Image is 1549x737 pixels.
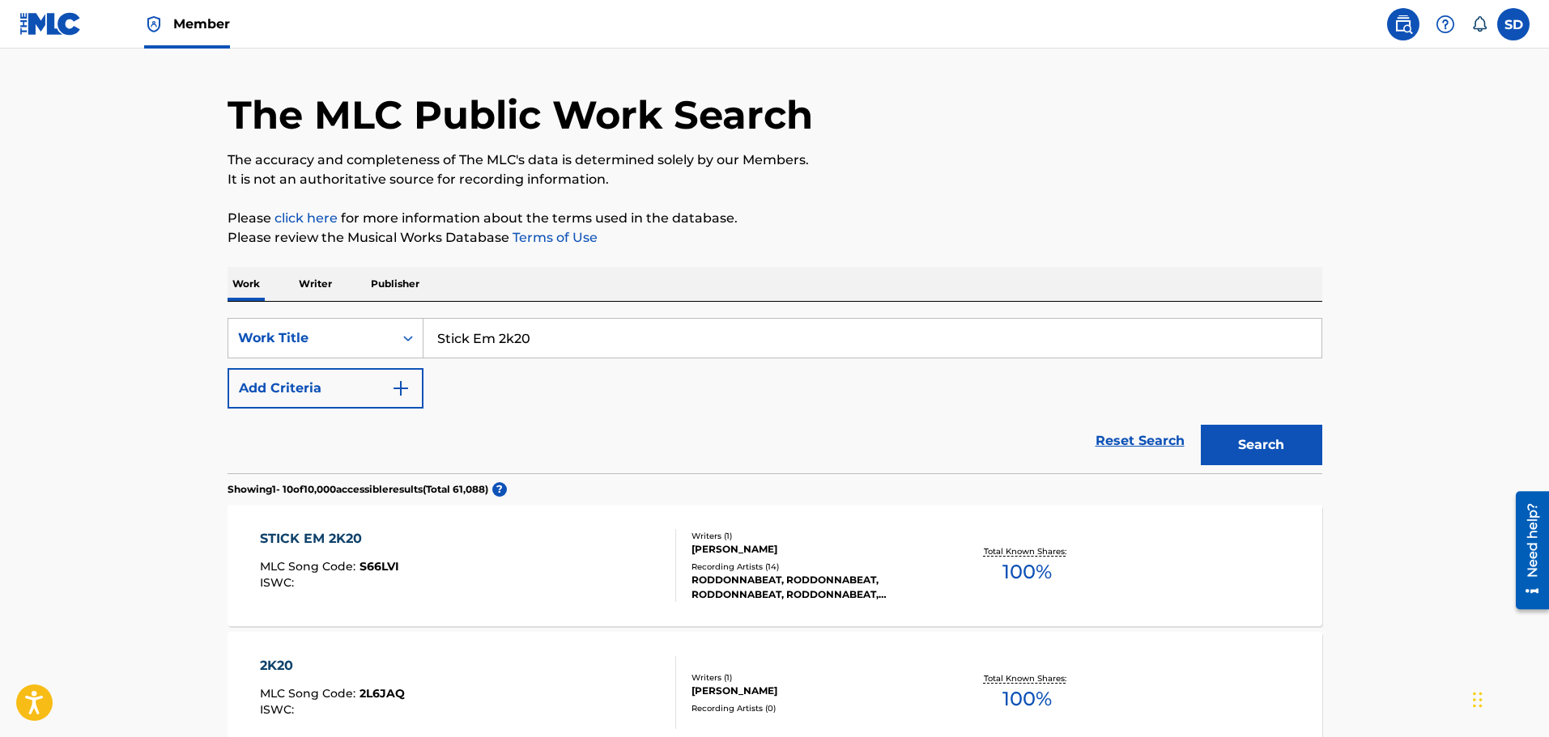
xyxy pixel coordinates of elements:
[391,379,411,398] img: 9d2ae6d4665cec9f34b9.svg
[238,328,384,348] div: Work Title
[294,267,337,301] p: Writer
[1497,8,1530,40] div: User Menu
[1087,423,1193,459] a: Reset Search
[692,671,936,684] div: Writers ( 1 )
[1468,659,1549,737] iframe: Chat Widget
[228,150,1322,170] p: The accuracy and completeness of The MLC's data is determined solely by our Members.
[228,368,423,409] button: Add Criteria
[1429,8,1462,40] div: Help
[1387,8,1419,40] a: Public Search
[366,267,424,301] p: Publisher
[984,545,1070,557] p: Total Known Shares:
[260,559,360,574] span: MLC Song Code :
[692,530,936,542] div: Writers ( 1 )
[228,228,1322,248] p: Please review the Musical Works Database
[360,686,405,701] span: 2L6JAQ
[260,575,298,590] span: ISWC :
[260,656,405,676] div: 2K20
[19,12,82,36] img: MLC Logo
[260,529,399,549] div: STICK EM 2K20
[692,573,936,602] div: RODDONNABEAT, RODDONNABEAT, RODDONNABEAT, RODDONNABEAT, RODDONNABEAT
[228,209,1322,228] p: Please for more information about the terms used in the database.
[1002,684,1052,714] span: 100 %
[692,684,936,698] div: [PERSON_NAME]
[260,686,360,701] span: MLC Song Code :
[228,267,265,301] p: Work
[173,15,230,33] span: Member
[228,318,1322,473] form: Search Form
[144,15,164,34] img: Top Rightsholder
[1471,16,1487,32] div: Notifications
[1201,425,1322,465] button: Search
[228,505,1322,626] a: STICK EM 2K20MLC Song Code:S66LVIISWC:Writers (1)[PERSON_NAME]Recording Artists (14)RODDONNABEAT,...
[692,561,936,573] div: Recording Artists ( 14 )
[1394,15,1413,34] img: search
[692,542,936,557] div: [PERSON_NAME]
[274,210,338,226] a: click here
[1504,485,1549,615] iframe: Resource Center
[1473,676,1483,724] div: Drag
[228,482,488,497] p: Showing 1 - 10 of 10,000 accessible results (Total 61,088 )
[228,91,813,139] h1: The MLC Public Work Search
[1436,15,1455,34] img: help
[692,702,936,714] div: Recording Artists ( 0 )
[509,230,598,245] a: Terms of Use
[984,672,1070,684] p: Total Known Shares:
[228,170,1322,189] p: It is not an authoritative source for recording information.
[260,702,298,717] span: ISWC :
[360,559,399,574] span: S66LVI
[1002,557,1052,587] span: 100 %
[492,482,507,497] span: ?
